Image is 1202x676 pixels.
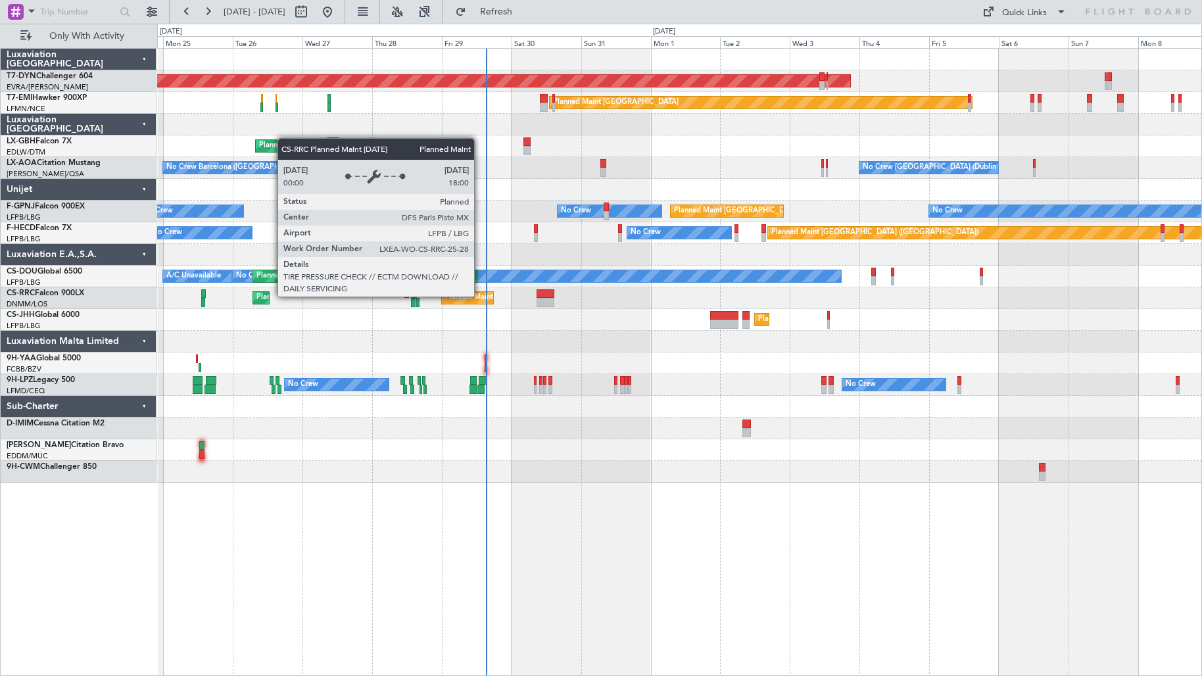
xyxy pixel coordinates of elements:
[7,94,32,102] span: T7-EMI
[7,420,105,427] a: D-IMIMCessna Citation M2
[445,288,652,308] div: Planned Maint [GEOGRAPHIC_DATA] ([GEOGRAPHIC_DATA])
[372,36,442,48] div: Thu 28
[581,36,651,48] div: Sun 31
[302,36,372,48] div: Wed 27
[7,137,36,145] span: LX-GBH
[7,289,84,297] a: CS-RRCFalcon 900LX
[7,451,48,461] a: EDDM/MUC
[7,72,93,80] a: T7-DYNChallenger 604
[631,223,661,243] div: No Crew
[7,311,80,319] a: CS-JHHGlobal 6000
[846,375,876,395] div: No Crew
[14,26,143,47] button: Only With Activity
[163,36,233,48] div: Mon 25
[236,266,266,286] div: No Crew
[932,201,963,221] div: No Crew
[7,137,72,145] a: LX-GBHFalcon 7X
[7,441,71,449] span: [PERSON_NAME]
[160,26,182,37] div: [DATE]
[442,36,512,48] div: Fri 29
[166,158,313,178] div: No Crew Barcelona ([GEOGRAPHIC_DATA])
[7,289,35,297] span: CS-RRC
[999,36,1069,48] div: Sat 6
[233,36,302,48] div: Tue 26
[7,203,35,210] span: F-GPNJ
[7,386,45,396] a: LFMD/CEQ
[7,463,97,471] a: 9H-CWMChallenger 850
[7,376,75,384] a: 9H-LPZLegacy 500
[7,268,82,276] a: CS-DOUGlobal 6500
[720,36,790,48] div: Tue 2
[7,234,41,244] a: LFPB/LBG
[771,223,978,243] div: Planned Maint [GEOGRAPHIC_DATA] ([GEOGRAPHIC_DATA])
[512,36,581,48] div: Sat 30
[859,36,929,48] div: Thu 4
[1069,36,1138,48] div: Sun 7
[651,36,721,48] div: Mon 1
[34,32,139,41] span: Only With Activity
[7,299,47,309] a: DNMM/LOS
[7,169,84,179] a: [PERSON_NAME]/QSA
[259,136,406,156] div: Planned Maint Nice ([GEOGRAPHIC_DATA])
[7,159,101,167] a: LX-AOACitation Mustang
[790,36,859,48] div: Wed 3
[7,354,81,362] a: 9H-YAAGlobal 5000
[166,266,221,286] div: A/C Unavailable
[449,1,528,22] button: Refresh
[7,82,88,92] a: EVRA/[PERSON_NAME]
[152,223,182,243] div: No Crew
[653,26,675,37] div: [DATE]
[7,441,124,449] a: [PERSON_NAME]Citation Bravo
[7,420,34,427] span: D-IMIM
[7,224,36,232] span: F-HECD
[863,158,1011,178] div: No Crew [GEOGRAPHIC_DATA] (Dublin Intl)
[40,2,116,22] input: Trip Number
[469,7,524,16] span: Refresh
[1002,7,1047,20] div: Quick Links
[288,375,318,395] div: No Crew
[7,376,33,384] span: 9H-LPZ
[7,354,36,362] span: 9H-YAA
[7,72,36,80] span: T7-DYN
[7,268,37,276] span: CS-DOU
[929,36,999,48] div: Fri 5
[224,6,285,18] span: [DATE] - [DATE]
[7,278,41,287] a: LFPB/LBG
[7,364,41,374] a: FCBB/BZV
[7,203,85,210] a: F-GPNJFalcon 900EX
[7,311,35,319] span: CS-JHH
[7,104,45,114] a: LFMN/NCE
[143,201,173,221] div: No Crew
[256,266,464,286] div: Planned Maint [GEOGRAPHIC_DATA] ([GEOGRAPHIC_DATA])
[7,212,41,222] a: LFPB/LBG
[976,1,1073,22] button: Quick Links
[7,159,37,167] span: LX-AOA
[256,288,464,308] div: Planned Maint [GEOGRAPHIC_DATA] ([GEOGRAPHIC_DATA])
[7,321,41,331] a: LFPB/LBG
[7,463,40,471] span: 9H-CWM
[7,94,87,102] a: T7-EMIHawker 900XP
[553,93,679,112] div: Planned Maint [GEOGRAPHIC_DATA]
[758,310,965,329] div: Planned Maint [GEOGRAPHIC_DATA] ([GEOGRAPHIC_DATA])
[7,224,72,232] a: F-HECDFalcon 7X
[561,201,591,221] div: No Crew
[7,147,45,157] a: EDLW/DTM
[674,201,881,221] div: Planned Maint [GEOGRAPHIC_DATA] ([GEOGRAPHIC_DATA])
